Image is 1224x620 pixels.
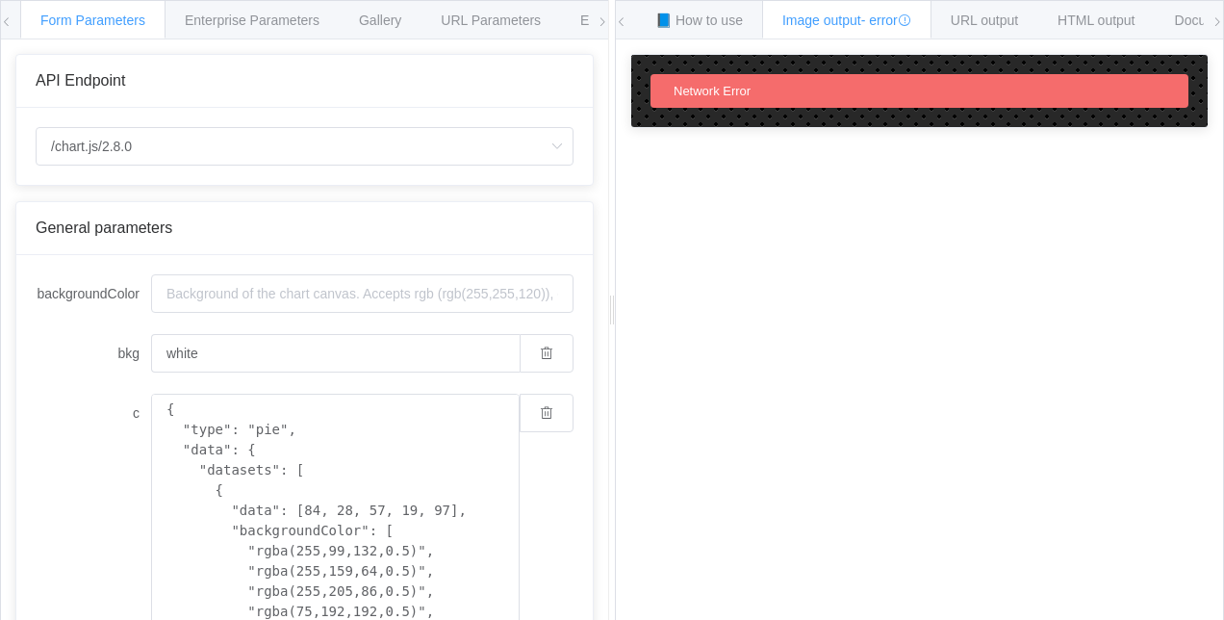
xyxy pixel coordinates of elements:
[441,13,541,28] span: URL Parameters
[951,13,1018,28] span: URL output
[36,127,574,166] input: Select
[185,13,319,28] span: Enterprise Parameters
[580,13,663,28] span: Environments
[36,72,125,89] span: API Endpoint
[36,394,151,432] label: c
[36,334,151,373] label: bkg
[36,274,151,313] label: backgroundColor
[36,220,172,236] span: General parameters
[655,13,743,28] span: 📘 How to use
[674,84,751,98] span: Network Error
[40,13,145,28] span: Form Parameters
[151,334,520,373] input: Background of the chart canvas. Accepts rgb (rgb(255,255,120)), colors (red), and url-encoded hex...
[151,274,574,313] input: Background of the chart canvas. Accepts rgb (rgb(255,255,120)), colors (red), and url-encoded hex...
[861,13,911,28] span: - error
[1058,13,1135,28] span: HTML output
[359,13,401,28] span: Gallery
[782,13,911,28] span: Image output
